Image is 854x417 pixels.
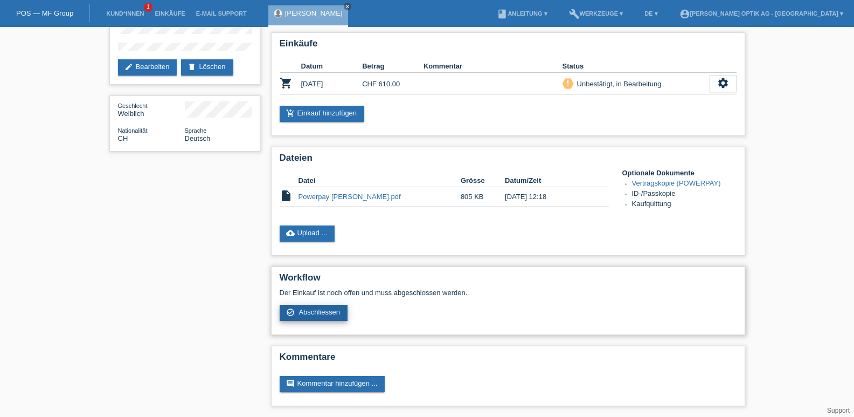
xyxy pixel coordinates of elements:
span: Schweiz [118,134,128,142]
h2: Kommentare [280,352,737,368]
div: Unbestätigt, in Bearbeitung [574,78,662,90]
li: Kaufquittung [632,200,737,210]
i: add_shopping_cart [286,109,295,118]
h2: Workflow [280,272,737,289]
i: priority_high [564,79,572,87]
h4: Optionale Dokumente [622,169,737,177]
h2: Einkäufe [280,38,737,54]
th: Datum/Zeit [505,174,593,187]
i: comment [286,379,295,388]
td: [DATE] 12:18 [505,187,593,207]
a: cloud_uploadUpload ... [280,225,335,242]
span: Nationalität [118,127,148,134]
th: Betrag [362,60,423,73]
i: delete [188,63,196,71]
span: Sprache [185,127,207,134]
a: DE ▾ [639,10,663,17]
a: Support [827,407,850,414]
span: 1 [144,3,152,12]
i: book [497,9,508,19]
td: [DATE] [301,73,363,95]
a: add_shopping_cartEinkauf hinzufügen [280,106,365,122]
a: Einkäufe [149,10,190,17]
i: POSP00028099 [280,77,293,90]
a: deleteLöschen [181,59,233,76]
td: CHF 610.00 [362,73,423,95]
a: bookAnleitung ▾ [491,10,552,17]
span: Abschliessen [298,308,340,316]
i: close [345,4,350,9]
i: build [569,9,580,19]
a: E-Mail Support [191,10,252,17]
i: settings [717,77,729,89]
span: Deutsch [185,134,211,142]
a: editBearbeiten [118,59,177,76]
i: check_circle_outline [286,308,295,317]
th: Status [563,60,710,73]
i: edit [124,63,133,71]
a: check_circle_outline Abschliessen [280,305,348,321]
a: close [344,3,351,10]
a: [PERSON_NAME] [285,9,343,17]
a: Vertragskopie (POWERPAY) [632,179,721,187]
li: ID-/Passkopie [632,189,737,200]
th: Grösse [461,174,505,187]
a: buildWerkzeuge ▾ [564,10,629,17]
span: Geschlecht [118,102,148,109]
a: POS — MF Group [16,9,73,17]
th: Kommentar [423,60,563,73]
a: Powerpay [PERSON_NAME].pdf [298,193,401,201]
i: cloud_upload [286,229,295,237]
div: Weiblich [118,101,185,118]
td: 805 KB [461,187,505,207]
a: commentKommentar hinzufügen ... [280,376,385,392]
th: Datei [298,174,461,187]
i: account_circle [679,9,690,19]
a: account_circle[PERSON_NAME] Optik AG - [GEOGRAPHIC_DATA] ▾ [674,10,849,17]
p: Der Einkauf ist noch offen und muss abgeschlossen werden. [280,289,737,297]
h2: Dateien [280,153,737,169]
a: Kund*innen [101,10,149,17]
i: insert_drive_file [280,189,293,202]
th: Datum [301,60,363,73]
